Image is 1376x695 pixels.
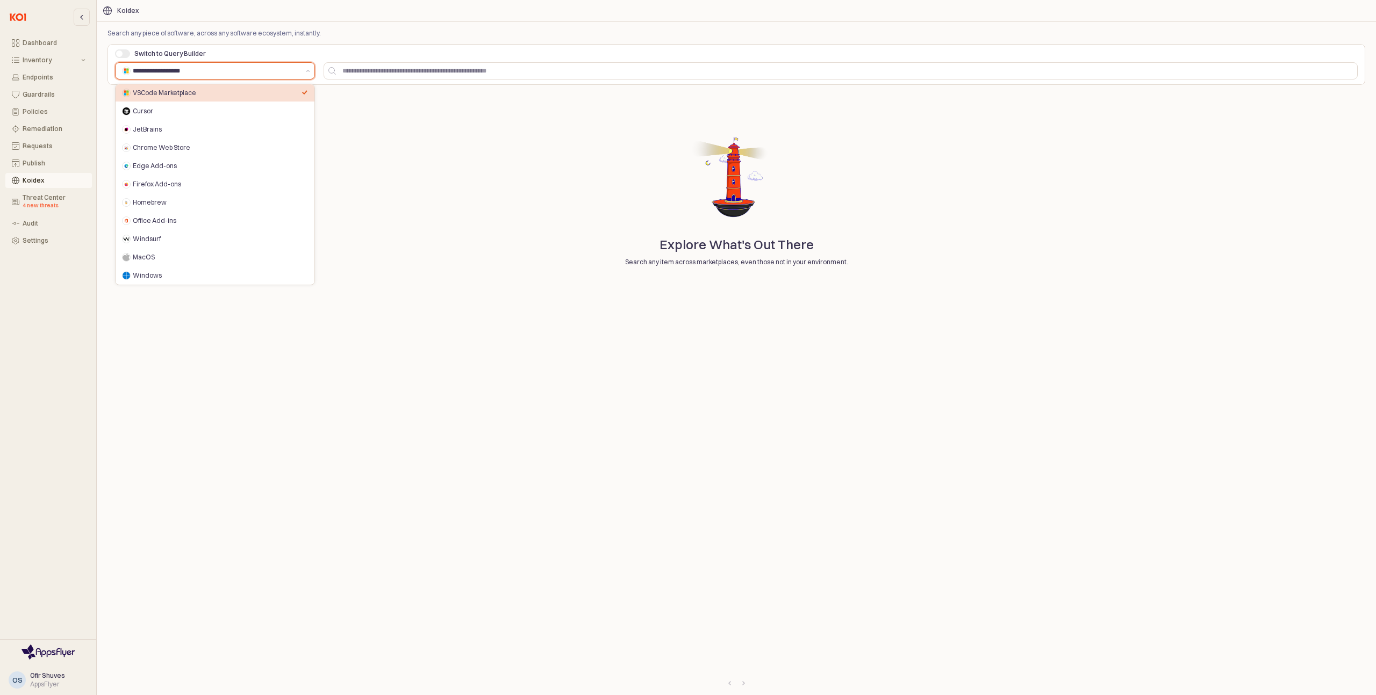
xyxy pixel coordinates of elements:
button: Threat Center [5,190,92,214]
div: Select an option [116,84,314,285]
div: Cursor [133,107,302,115]
div: Remediation [23,125,85,133]
div: Threat Center [23,194,85,210]
div: Windows [133,271,302,280]
div: OS [12,675,23,685]
nav: Pagination [107,677,1365,690]
div: Office Add-ins [133,216,302,225]
span: Ofir Shuves [30,671,65,679]
p: Explore What's Out There [660,235,814,254]
div: Koidex [117,7,139,15]
span: Switch to Query Builder [134,49,206,57]
div: JetBrains [133,125,302,134]
div: Inventory [23,56,79,64]
div: Audit [23,220,85,227]
button: Audit [5,216,92,231]
button: Koidex [5,173,92,188]
div: Chrome Web Store [133,143,302,152]
div: Policies [23,108,85,115]
button: Requests [5,139,92,154]
div: Requests [23,142,85,150]
div: Windsurf [133,235,302,243]
button: Remediation [5,121,92,136]
div: AppsFlyer [30,680,65,689]
p: Search any item across marketplaces, even those not in your environment. [586,257,887,267]
div: Firefox Add-ons [133,180,302,189]
div: Settings [23,237,85,244]
button: Dashboard [5,35,92,50]
button: Publish [5,156,92,171]
button: Policies [5,104,92,119]
div: Homebrew [133,198,302,207]
button: Inventory [5,53,92,68]
div: 4 new threats [23,201,85,210]
div: Endpoints [23,74,85,81]
p: Search any piece of software, across any software ecosystem, instantly. [107,28,470,38]
div: Guardrails [23,91,85,98]
button: Guardrails [5,87,92,102]
div: Edge Add-ons [133,162,302,170]
div: MacOS [133,253,302,262]
button: Endpoints [5,70,92,85]
div: Publish [23,160,85,167]
div: Dashboard [23,39,85,47]
div: VSCode Marketplace [133,89,302,97]
button: Show suggestions [302,63,314,79]
div: Koidex [23,177,85,184]
button: Settings [5,233,92,248]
